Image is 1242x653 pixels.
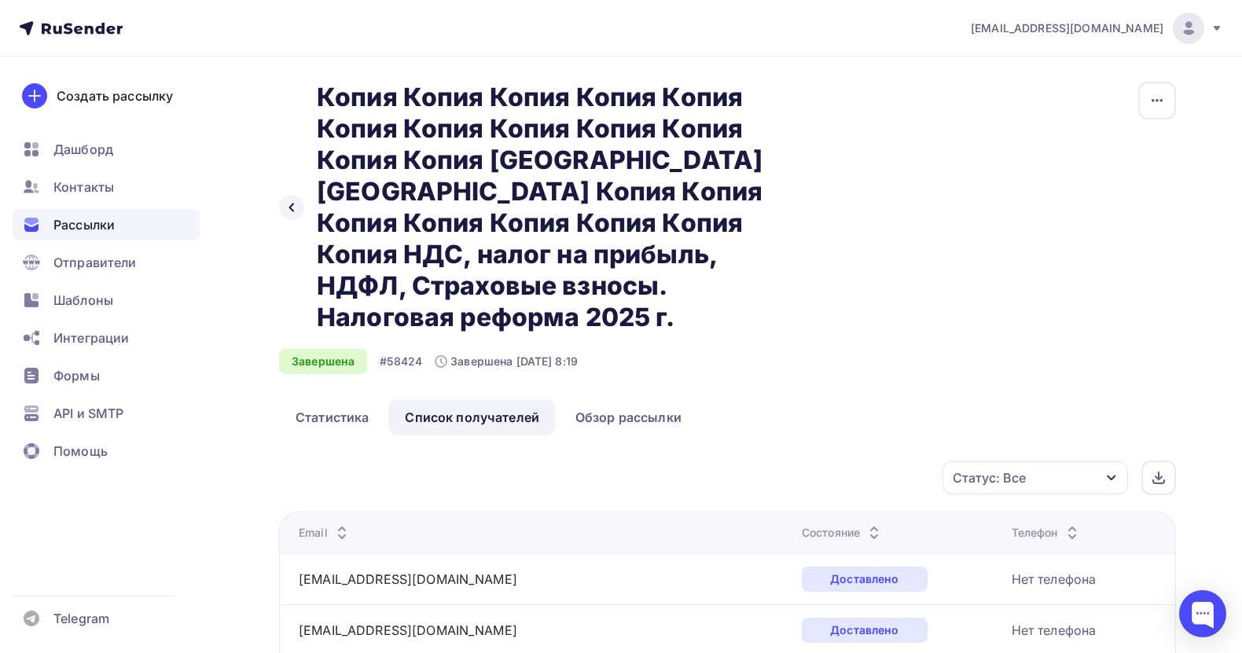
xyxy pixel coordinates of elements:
[942,460,1129,495] button: Статус: Все
[13,209,200,240] a: Рассылки
[13,284,200,316] a: Шаблоны
[13,247,200,278] a: Отправители
[299,525,351,541] div: Email
[1012,621,1097,640] div: Нет телефона
[380,354,422,369] div: #58424
[802,525,884,541] div: Состояние
[53,328,129,347] span: Интеграции
[435,354,578,369] div: Завершена [DATE] 8:19
[53,178,114,196] span: Контакты
[53,442,108,460] span: Помощь
[13,134,200,165] a: Дашборд
[299,571,517,587] a: [EMAIL_ADDRESS][DOMAIN_NAME]
[53,609,109,628] span: Telegram
[53,140,113,159] span: Дашборд
[1012,570,1097,589] div: Нет телефона
[1012,525,1082,541] div: Телефон
[53,404,123,423] span: API и SMTP
[13,171,200,203] a: Контакты
[57,86,173,105] div: Создать рассылку
[971,20,1163,36] span: [EMAIL_ADDRESS][DOMAIN_NAME]
[802,567,928,592] div: Доставлено
[559,399,698,435] a: Обзор рассылки
[388,399,556,435] a: Список получателей
[953,468,1026,487] div: Статус: Все
[13,360,200,391] a: Формы
[53,215,115,234] span: Рассылки
[317,82,792,333] h2: Копия Копия Копия Копия Копия Копия Копия Копия Копия Копия Копия Копия [GEOGRAPHIC_DATA] [GEOGRA...
[299,622,517,638] a: [EMAIL_ADDRESS][DOMAIN_NAME]
[802,618,928,643] div: Доставлено
[53,253,137,272] span: Отправители
[279,349,367,374] div: Завершена
[53,291,113,310] span: Шаблоны
[279,399,385,435] a: Статистика
[971,13,1223,44] a: [EMAIL_ADDRESS][DOMAIN_NAME]
[53,366,100,385] span: Формы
